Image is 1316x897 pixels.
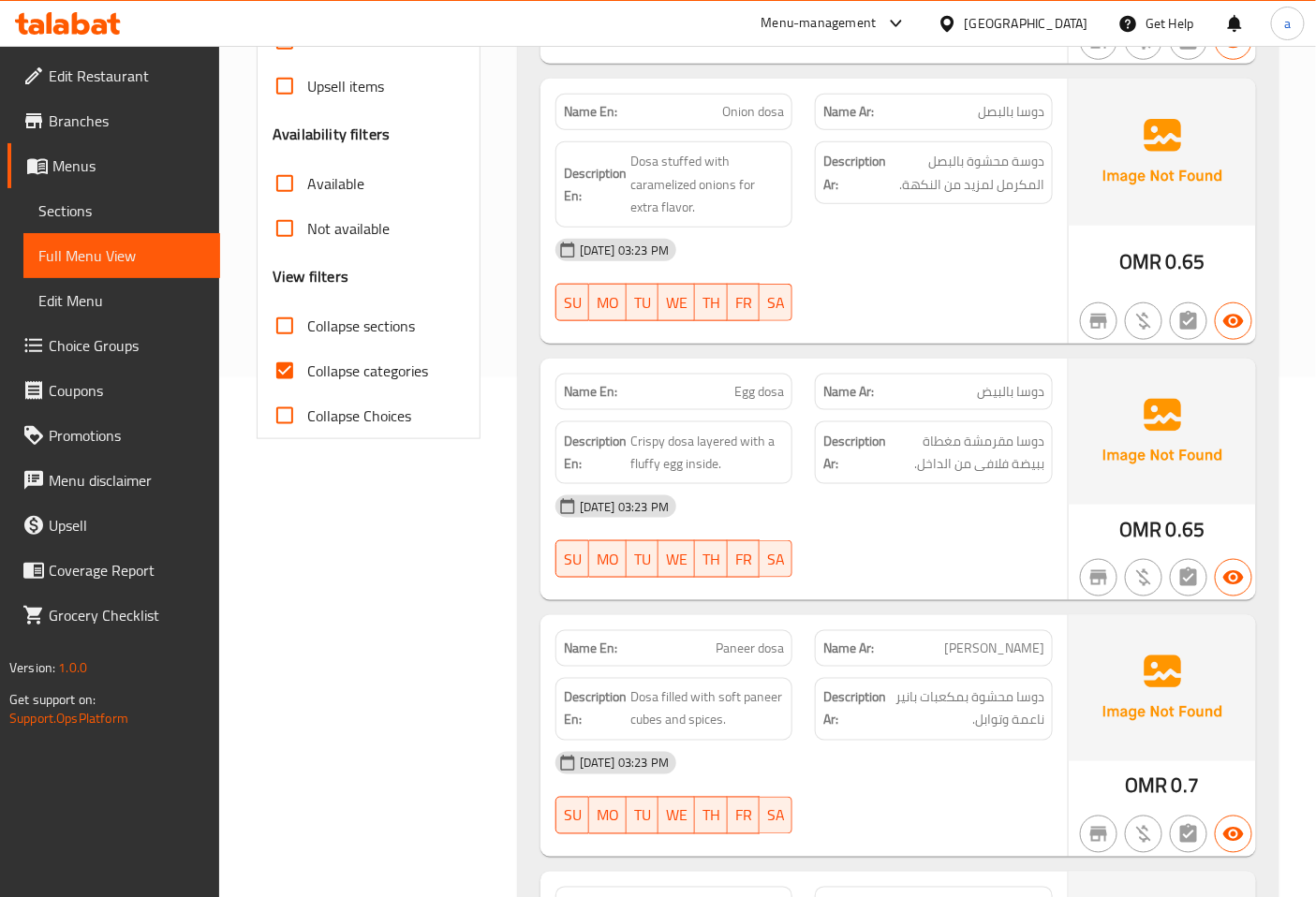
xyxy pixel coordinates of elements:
span: Coverage Report [49,559,205,581]
span: MO [597,546,619,573]
a: Support.OpsPlatform [9,706,128,730]
button: Not branch specific item [1080,559,1117,596]
button: Not branch specific item [1080,302,1117,340]
a: Upsell [7,503,220,548]
span: WE [666,546,688,573]
span: Upsell [49,514,205,537]
span: Menus [52,154,205,177]
a: Promotions [7,413,220,458]
h3: Availability filters [273,124,390,145]
span: Promotions [49,424,205,447]
button: TH [695,540,728,578]
button: Purchased item [1125,816,1162,853]
strong: Name Ar: [823,382,874,402]
button: SU [555,284,589,321]
strong: Description En: [564,430,627,476]
span: دوسا محشوة بمكعبات بانير ناعمة وتوابل. [890,686,1044,732]
span: Upsell items [307,75,384,97]
button: SU [555,797,589,834]
h3: View filters [273,266,348,287]
a: Menus [7,143,220,188]
button: Not has choices [1170,302,1207,340]
span: FR [735,546,752,573]
span: Paneer dosa [716,639,784,658]
a: Edit Menu [23,278,220,323]
span: [PERSON_NAME] [944,639,1044,658]
span: SA [767,546,785,573]
button: Purchased item [1125,302,1162,340]
span: دوسا بالبيض [977,382,1044,402]
a: Sections [23,188,220,233]
span: Coupons [49,379,205,402]
span: دوسا مقرمشة مغطاة ببيضة فلافى من الداخل. [890,430,1044,476]
span: Menu disclaimer [49,469,205,492]
strong: Name Ar: [823,639,874,658]
button: Not has choices [1170,559,1207,596]
span: Collapse categories [307,360,428,382]
span: Has choices [307,30,381,52]
button: TU [627,797,658,834]
span: [DATE] 03:23 PM [572,755,676,772]
a: Choice Groups [7,323,220,368]
span: SU [564,546,582,573]
div: [GEOGRAPHIC_DATA] [965,13,1088,34]
a: Coupons [7,368,220,413]
img: Ae5nvW7+0k+MAAAAAElFTkSuQmCC [1069,79,1256,225]
strong: Description En: [564,162,627,208]
a: Full Menu View [23,233,220,278]
span: Choice Groups [49,334,205,357]
span: a [1284,13,1291,34]
span: Edit Restaurant [49,65,205,87]
strong: Description Ar: [823,430,886,476]
button: TH [695,284,728,321]
button: SA [760,284,792,321]
span: SA [767,289,785,316]
span: TU [634,546,651,573]
span: FR [735,289,752,316]
button: TU [627,284,658,321]
span: Collapse Choices [307,404,411,427]
button: TH [695,797,728,834]
span: SA [767,802,785,830]
span: Crispy dosa layered with a fluffy egg inside. [630,430,785,476]
span: Onion dosa [722,102,784,122]
strong: Description En: [564,686,627,732]
button: WE [658,540,695,578]
strong: Name Ar: [823,102,874,122]
span: MO [597,289,619,316]
span: SU [564,289,582,316]
span: OMR [1126,768,1168,804]
strong: Name En: [564,639,617,658]
button: Not branch specific item [1080,816,1117,853]
strong: Name En: [564,102,617,122]
img: Ae5nvW7+0k+MAAAAAElFTkSuQmCC [1069,359,1256,505]
span: Full Menu View [38,244,205,267]
span: 0.65 [1166,511,1205,548]
strong: Description Ar: [823,150,886,196]
button: WE [658,284,695,321]
button: SA [760,540,792,578]
span: Grocery Checklist [49,604,205,626]
span: FR [735,802,752,830]
button: WE [658,797,695,834]
span: Egg dosa [734,382,784,402]
span: Dosa filled with soft paneer cubes and spices. [630,686,785,732]
span: دوسا بالبصل [978,102,1044,122]
span: SU [564,802,582,830]
img: Ae5nvW7+0k+MAAAAAElFTkSuQmCC [1069,615,1256,761]
div: Menu-management [762,12,877,35]
strong: Name En: [564,382,617,402]
button: FR [728,284,760,321]
span: [DATE] 03:23 PM [572,242,676,259]
button: MO [589,284,627,321]
span: Edit Menu [38,289,205,312]
span: OMR [1119,243,1161,280]
button: SA [760,797,792,834]
button: MO [589,797,627,834]
span: TH [702,802,720,830]
span: TU [634,802,651,830]
button: FR [728,540,760,578]
span: WE [666,289,688,316]
span: 0.65 [1166,243,1205,280]
button: Available [1215,816,1252,853]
